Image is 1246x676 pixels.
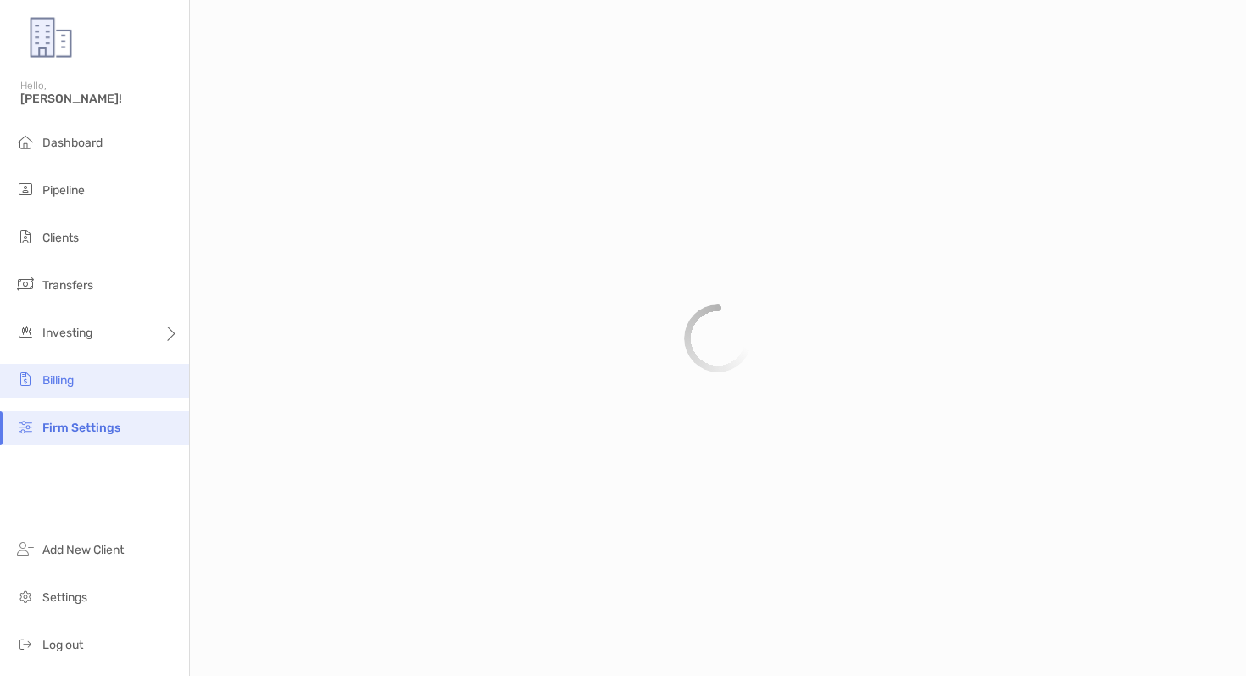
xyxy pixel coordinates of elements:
[20,92,179,106] span: [PERSON_NAME]!
[15,634,36,654] img: logout icon
[42,326,92,340] span: Investing
[42,183,85,198] span: Pipeline
[42,543,124,557] span: Add New Client
[15,321,36,342] img: investing icon
[20,7,81,68] img: Zoe Logo
[42,590,87,605] span: Settings
[15,226,36,247] img: clients icon
[42,278,93,293] span: Transfers
[42,421,120,435] span: Firm Settings
[15,539,36,559] img: add_new_client icon
[42,638,83,652] span: Log out
[15,416,36,437] img: firm-settings icon
[15,369,36,389] img: billing icon
[15,131,36,152] img: dashboard icon
[42,136,103,150] span: Dashboard
[42,373,74,388] span: Billing
[15,274,36,294] img: transfers icon
[15,586,36,606] img: settings icon
[42,231,79,245] span: Clients
[15,179,36,199] img: pipeline icon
